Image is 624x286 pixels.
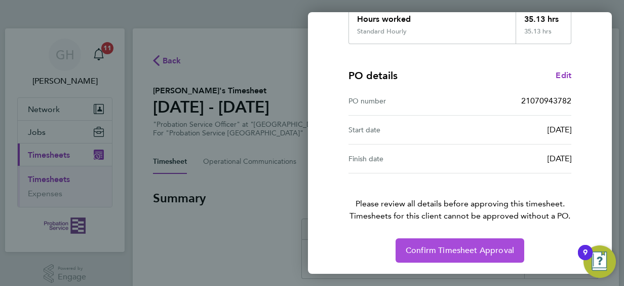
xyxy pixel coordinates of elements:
[521,96,571,105] span: 21070943782
[348,95,460,107] div: PO number
[516,5,571,27] div: 35.13 hrs
[460,124,571,136] div: [DATE]
[583,253,588,266] div: 9
[336,173,583,222] p: Please review all details before approving this timesheet.
[556,70,571,80] span: Edit
[396,238,524,263] button: Confirm Timesheet Approval
[357,27,407,35] div: Standard Hourly
[336,210,583,222] span: Timesheets for this client cannot be approved without a PO.
[349,5,516,27] div: Hours worked
[406,245,514,256] span: Confirm Timesheet Approval
[348,153,460,165] div: Finish date
[556,69,571,82] a: Edit
[348,124,460,136] div: Start date
[516,27,571,44] div: 35.13 hrs
[583,245,616,278] button: Open Resource Center, 9 new notifications
[460,153,571,165] div: [DATE]
[348,68,398,83] h4: PO details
